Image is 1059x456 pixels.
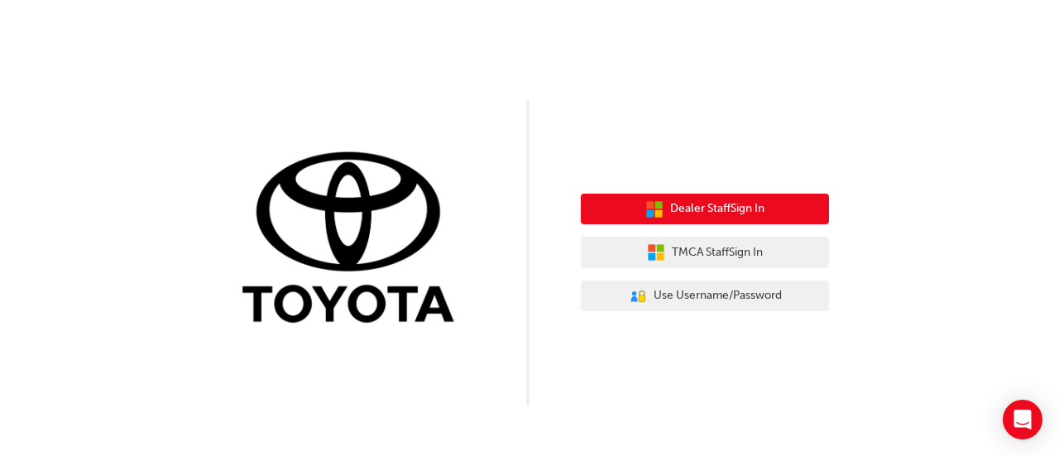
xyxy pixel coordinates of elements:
[672,243,763,262] span: TMCA Staff Sign In
[670,199,764,218] span: Dealer Staff Sign In
[581,281,829,312] button: Use Username/Password
[581,194,829,225] button: Dealer StaffSign In
[654,286,782,305] span: Use Username/Password
[581,237,829,268] button: TMCA StaffSign In
[1003,400,1042,439] div: Open Intercom Messenger
[230,148,478,331] img: Trak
